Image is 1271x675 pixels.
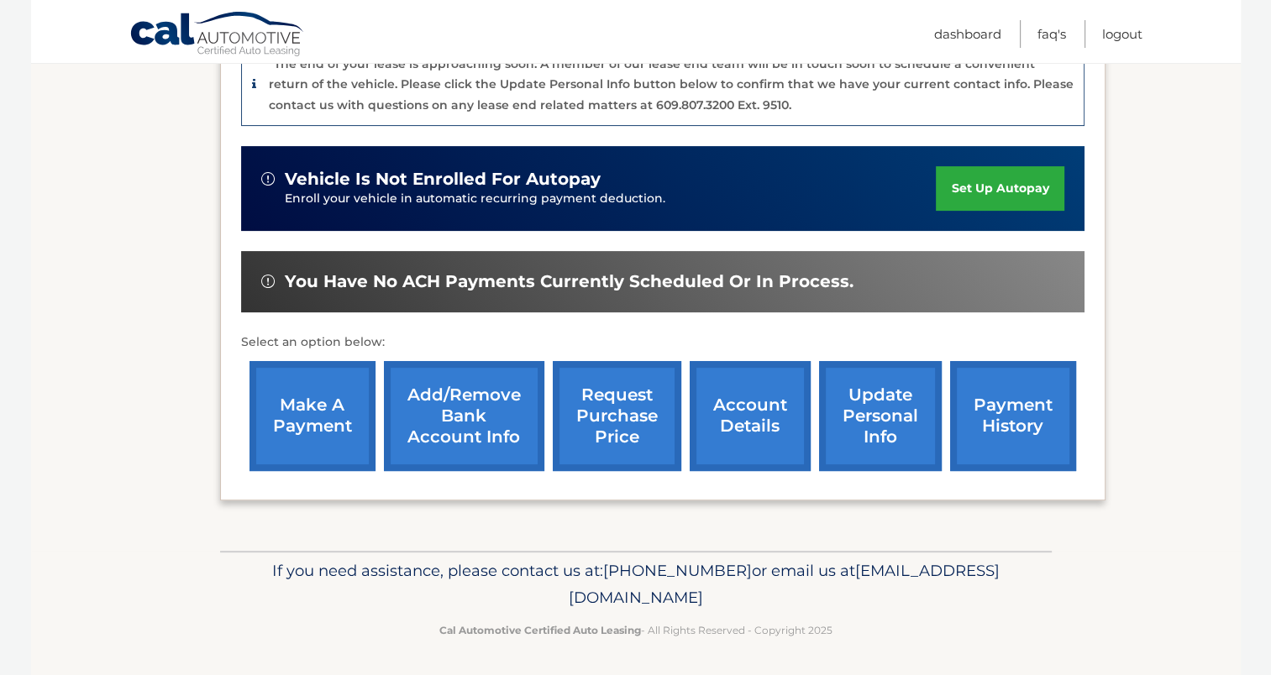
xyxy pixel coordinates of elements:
a: payment history [950,361,1076,471]
img: alert-white.svg [261,275,275,288]
a: Dashboard [934,20,1001,48]
p: The end of your lease is approaching soon. A member of our lease end team will be in touch soon t... [269,56,1074,112]
p: - All Rights Reserved - Copyright 2025 [231,621,1041,639]
img: alert-white.svg [261,172,275,186]
strong: Cal Automotive Certified Auto Leasing [439,624,641,636]
span: You have no ACH payments currently scheduled or in process. [285,271,853,292]
a: Add/Remove bank account info [384,361,544,471]
a: request purchase price [553,361,681,471]
p: If you need assistance, please contact us at: or email us at [231,557,1041,611]
a: set up autopay [936,166,1064,211]
p: Select an option below: [241,332,1085,353]
a: FAQ's [1037,20,1066,48]
p: Enroll your vehicle in automatic recurring payment deduction. [285,190,937,208]
a: Cal Automotive [129,11,306,60]
a: make a payment [249,361,376,471]
a: update personal info [819,361,942,471]
span: [PHONE_NUMBER] [603,561,752,580]
a: Logout [1102,20,1142,48]
a: account details [690,361,811,471]
span: vehicle is not enrolled for autopay [285,169,601,190]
